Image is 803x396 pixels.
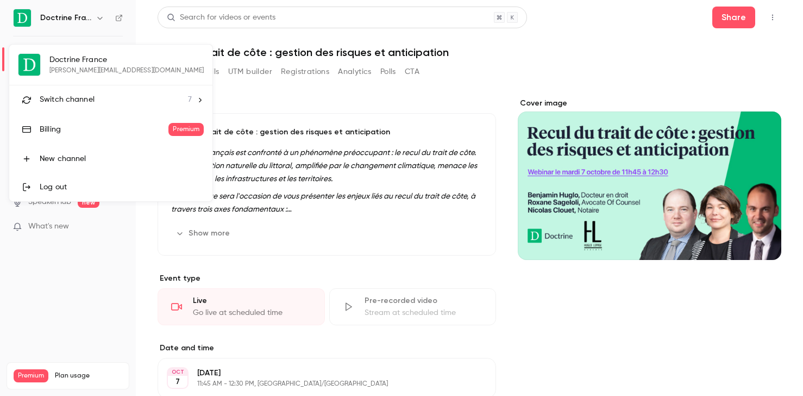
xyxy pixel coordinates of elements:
[40,182,204,193] div: Log out
[168,123,204,136] span: Premium
[40,153,204,164] div: New channel
[40,94,95,106] span: Switch channel
[40,124,168,135] div: Billing
[188,94,192,106] span: 7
